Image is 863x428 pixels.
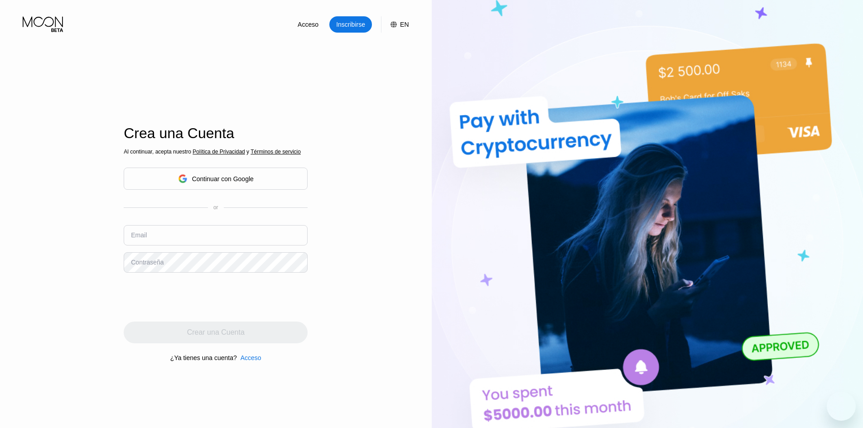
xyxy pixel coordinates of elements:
[287,16,329,33] div: Acceso
[131,231,147,239] div: Email
[241,354,261,361] div: Acceso
[335,20,366,29] div: Inscribirse
[827,392,856,421] iframe: Botón para iniciar la ventana de mensajería
[251,149,301,155] span: Términos de servicio
[381,16,409,33] div: EN
[124,149,308,155] div: Al continuar, acepta nuestro
[192,175,254,183] div: Continuar con Google
[124,279,261,315] iframe: reCAPTCHA
[237,354,261,361] div: Acceso
[131,259,164,266] div: Contraseña
[245,149,251,155] span: y
[329,16,372,33] div: Inscribirse
[400,21,409,28] div: EN
[170,354,237,361] div: ¿Ya tienes una cuenta?
[124,168,308,190] div: Continuar con Google
[124,125,308,142] div: Crea una Cuenta
[297,20,319,29] div: Acceso
[193,149,245,155] span: Política de Privacidad
[213,204,218,211] div: or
